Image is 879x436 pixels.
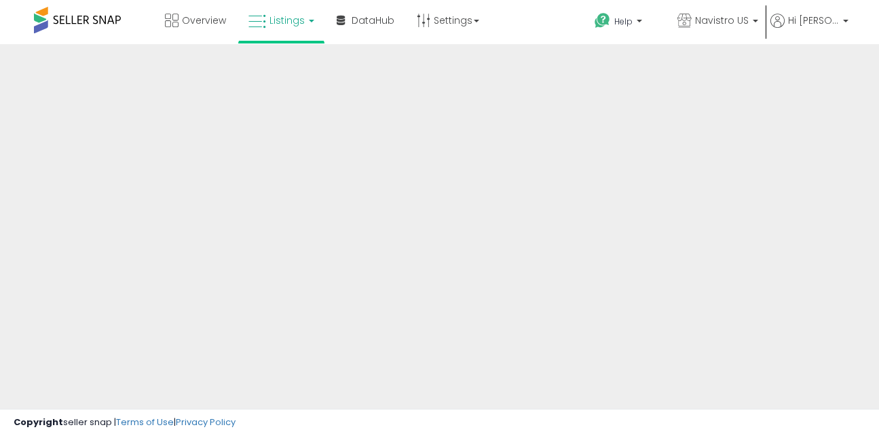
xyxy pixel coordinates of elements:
[594,12,611,29] i: Get Help
[269,14,305,27] span: Listings
[770,14,848,44] a: Hi [PERSON_NAME]
[352,14,394,27] span: DataHub
[116,416,174,429] a: Terms of Use
[182,14,226,27] span: Overview
[14,416,236,429] div: seller snap | |
[614,16,633,27] span: Help
[788,14,839,27] span: Hi [PERSON_NAME]
[176,416,236,429] a: Privacy Policy
[584,2,665,44] a: Help
[14,416,63,429] strong: Copyright
[695,14,749,27] span: Navistro US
